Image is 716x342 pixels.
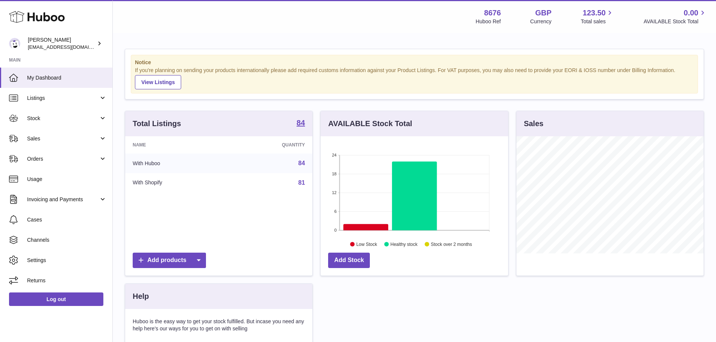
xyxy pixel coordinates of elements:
div: [PERSON_NAME] [28,36,95,51]
a: 123.50 Total sales [581,8,614,25]
span: Returns [27,277,107,284]
th: Quantity [226,136,313,154]
a: Log out [9,292,103,306]
text: Healthy stock [391,241,418,247]
strong: GBP [535,8,551,18]
h3: Sales [524,119,543,129]
span: Orders [27,155,99,163]
span: Total sales [581,18,614,25]
text: Stock over 2 months [431,241,472,247]
span: Sales [27,135,99,142]
span: Stock [27,115,99,122]
span: Listings [27,95,99,102]
span: Usage [27,176,107,183]
text: Low Stock [356,241,377,247]
strong: Notice [135,59,694,66]
text: 12 [332,190,337,195]
span: Channels [27,237,107,244]
strong: 8676 [484,8,501,18]
span: Cases [27,216,107,223]
a: 0.00 AVAILABLE Stock Total [643,8,707,25]
span: Invoicing and Payments [27,196,99,203]
span: [EMAIL_ADDRESS][DOMAIN_NAME] [28,44,111,50]
span: My Dashboard [27,74,107,81]
text: 24 [332,153,337,157]
span: Settings [27,257,107,264]
h3: AVAILABLE Stock Total [328,119,412,129]
a: View Listings [135,75,181,89]
span: 0.00 [684,8,698,18]
div: Huboo Ref [476,18,501,25]
div: Currency [530,18,552,25]
div: If you're planning on sending your products internationally please add required customs informati... [135,67,694,89]
td: With Huboo [125,154,226,173]
a: Add Stock [328,253,370,268]
a: 81 [298,179,305,186]
td: With Shopify [125,173,226,193]
h3: Help [133,291,149,301]
a: Add products [133,253,206,268]
text: 18 [332,172,337,176]
span: AVAILABLE Stock Total [643,18,707,25]
a: 84 [297,119,305,128]
th: Name [125,136,226,154]
strong: 84 [297,119,305,127]
span: 123.50 [583,8,605,18]
text: 6 [335,209,337,214]
p: Huboo is the easy way to get your stock fulfilled. But incase you need any help here's our ways f... [133,318,305,332]
a: 84 [298,160,305,166]
img: hello@inoby.co.uk [9,38,20,49]
text: 0 [335,228,337,232]
h3: Total Listings [133,119,181,129]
